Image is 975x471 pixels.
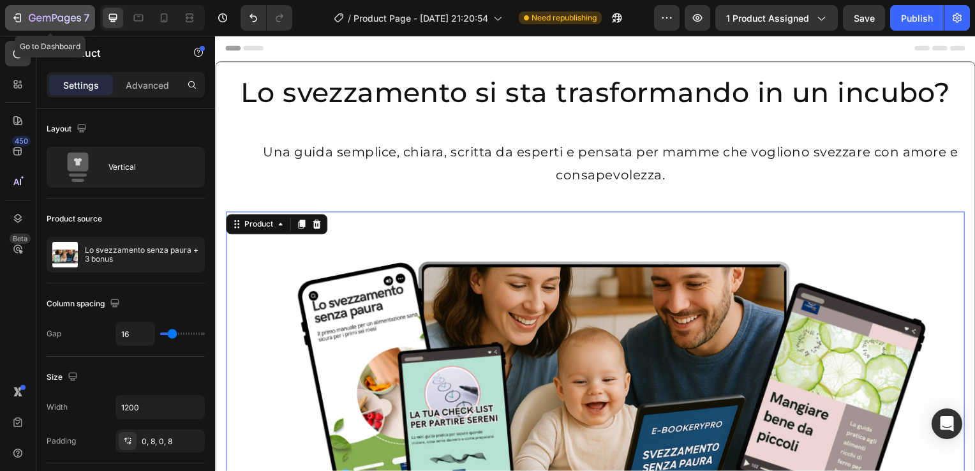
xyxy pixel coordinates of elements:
p: Lo svezzamento senza paura + 3 bonus [85,246,199,264]
div: Beta [10,234,31,244]
div: Padding [47,435,76,447]
p: Advanced [126,78,169,92]
span: Save [854,13,875,24]
button: 1 product assigned [715,5,838,31]
button: Save [843,5,885,31]
span: 1 product assigned [726,11,809,25]
span: Product Page - [DATE] 21:20:54 [354,11,488,25]
div: Gap [47,328,61,340]
div: Publish [901,11,933,25]
iframe: Design area [215,36,975,471]
img: product feature img [52,242,78,267]
div: Product source [47,213,102,225]
span: / [348,11,351,25]
div: Size [47,369,80,386]
div: Open Intercom Messenger [932,408,962,439]
p: Product [62,45,170,61]
div: Column spacing [47,295,123,313]
div: Width [47,401,68,413]
div: Undo/Redo [241,5,292,31]
div: Product [27,184,61,196]
button: Publish [890,5,944,31]
div: 0, 8, 0, 8 [142,436,202,447]
input: Auto [116,322,154,345]
input: Auto [116,396,204,419]
div: 450 [12,136,31,146]
p: 7 [84,10,89,26]
p: Settings [63,78,99,92]
button: 7 [5,5,95,31]
div: Vertical [108,153,186,182]
span: Need republishing [532,12,597,24]
div: Layout [47,121,89,138]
